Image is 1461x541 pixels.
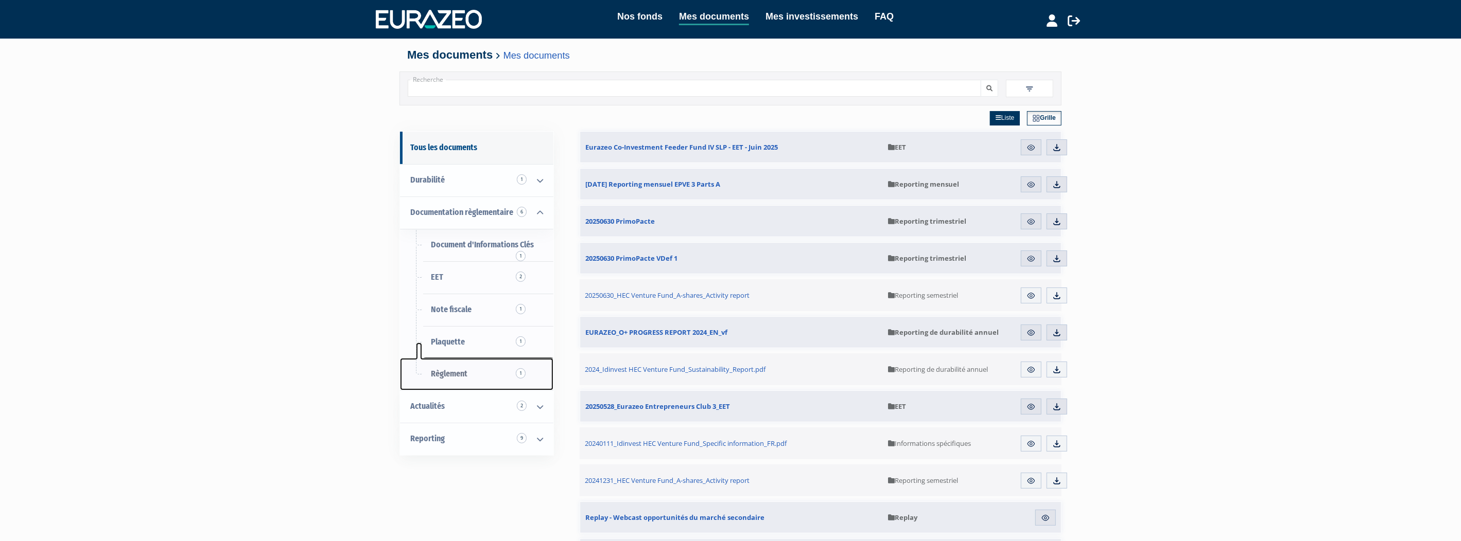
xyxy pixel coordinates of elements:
span: EET [888,402,906,411]
a: Reporting 9 [400,423,553,455]
a: [DATE] Reporting mensuel EPVE 3 Parts A [580,169,883,200]
span: Règlement [431,369,467,378]
a: 20250630_HEC Venture Fund_A-shares_Activity report [580,279,883,311]
span: [DATE] Reporting mensuel EPVE 3 Parts A [585,179,720,189]
span: Note fiscale [431,304,472,314]
a: FAQ [875,9,894,24]
span: 1 [516,304,526,314]
img: eye.svg [1027,217,1036,226]
a: Replay - Webcast opportunités du marché secondaire [580,502,883,533]
img: download.svg [1052,402,1062,411]
span: Eurazeo Co-Investment Feeder Fund IV SLP - EET - Juin 2025 [585,142,778,152]
span: Reporting de durabilité annuel [888,328,999,337]
img: eye.svg [1027,254,1036,263]
img: download.svg [1052,291,1062,300]
span: 20250630 PrimoPacte [585,217,655,226]
a: Document d'Informations Clés1 [400,229,553,261]
img: eye.svg [1027,291,1036,300]
span: Durabilité [410,175,445,185]
span: 20250630_HEC Venture Fund_A-shares_Activity report [585,291,750,300]
a: Plaquette1 [400,326,553,358]
img: download.svg [1052,328,1062,337]
img: download.svg [1052,180,1062,189]
span: Replay - Webcast opportunités du marché secondaire [585,513,764,522]
a: EET2 [400,261,553,294]
span: EET [888,142,906,152]
a: Note fiscale1 [400,294,553,326]
span: 20241231_HEC Venture Fund_A-shares_Activity report [585,476,750,485]
span: 20250630 PrimoPacte VDef 1 [585,254,677,263]
span: 2024_Idinvest HEC Venture Fund_Sustainability_Report.pdf [585,365,766,374]
span: 9 [517,433,527,443]
a: Nos fonds [617,9,663,24]
a: Mes documents [503,50,570,61]
span: Document d'Informations Clés [431,240,534,249]
span: Reporting semestriel [889,476,959,485]
span: Reporting trimestriel [888,254,966,263]
img: download.svg [1052,365,1062,374]
span: EURAZEO_O+ PROGRESS REPORT 2024_EN_vf [585,328,727,337]
img: eye.svg [1027,439,1036,448]
span: Reporting trimestriel [888,217,966,226]
span: Actualités [410,401,445,411]
img: eye.svg [1041,513,1050,522]
img: eye.svg [1027,365,1036,374]
a: Grille [1027,111,1062,125]
img: eye.svg [1027,476,1036,485]
span: Replay [888,513,917,522]
span: Reporting [410,434,445,443]
span: 1 [517,174,527,185]
img: filter.svg [1025,84,1034,94]
h4: Mes documents [407,49,1054,61]
a: Actualités 2 [400,390,553,423]
img: eye.svg [1027,180,1036,189]
a: Mes documents [679,9,749,25]
img: download.svg [1052,476,1062,485]
a: 20250630 PrimoPacte [580,206,883,237]
span: 2 [516,272,526,282]
img: download.svg [1052,254,1062,263]
a: Documentation règlementaire 6 [400,196,553,229]
a: Règlement1 [400,358,553,390]
span: 6 [517,207,527,217]
a: 20241231_HEC Venture Fund_A-shares_Activity report [580,464,883,496]
span: Reporting mensuel [888,179,959,189]
span: 1 [516,251,526,261]
img: eye.svg [1027,143,1036,152]
a: Liste [990,111,1020,125]
span: 1 [516,336,526,347]
span: Informations spécifiques [889,439,971,448]
img: download.svg [1052,217,1062,226]
input: Recherche [408,80,981,97]
span: 20250528_Eurazeo Entrepreneurs Club 3_EET [585,402,730,411]
a: Tous les documents [400,132,553,164]
img: grid.svg [1033,115,1040,122]
a: Durabilité 1 [400,164,553,196]
span: 2 [517,401,527,411]
a: EURAZEO_O+ PROGRESS REPORT 2024_EN_vf [580,317,883,348]
img: eye.svg [1027,402,1036,411]
a: 2024_Idinvest HEC Venture Fund_Sustainability_Report.pdf [580,353,883,385]
a: 20250630 PrimoPacte VDef 1 [580,243,883,274]
a: Mes investissements [766,9,858,24]
span: EET [431,272,443,282]
a: 20240111_Idinvest HEC Venture Fund_Specific information_FR.pdf [580,427,883,459]
a: 20250528_Eurazeo Entrepreneurs Club 3_EET [580,391,883,422]
span: Reporting de durabilité annuel [889,365,988,374]
span: 1 [516,368,526,378]
img: eye.svg [1027,328,1036,337]
span: 20240111_Idinvest HEC Venture Fund_Specific information_FR.pdf [585,439,787,448]
span: Documentation règlementaire [410,207,513,217]
span: Reporting semestriel [889,291,959,300]
img: 1732889491-logotype_eurazeo_blanc_rvb.png [376,10,482,28]
img: download.svg [1052,143,1062,152]
img: download.svg [1052,439,1062,448]
span: Plaquette [431,337,465,347]
a: Eurazeo Co-Investment Feeder Fund IV SLP - EET - Juin 2025 [580,132,883,163]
